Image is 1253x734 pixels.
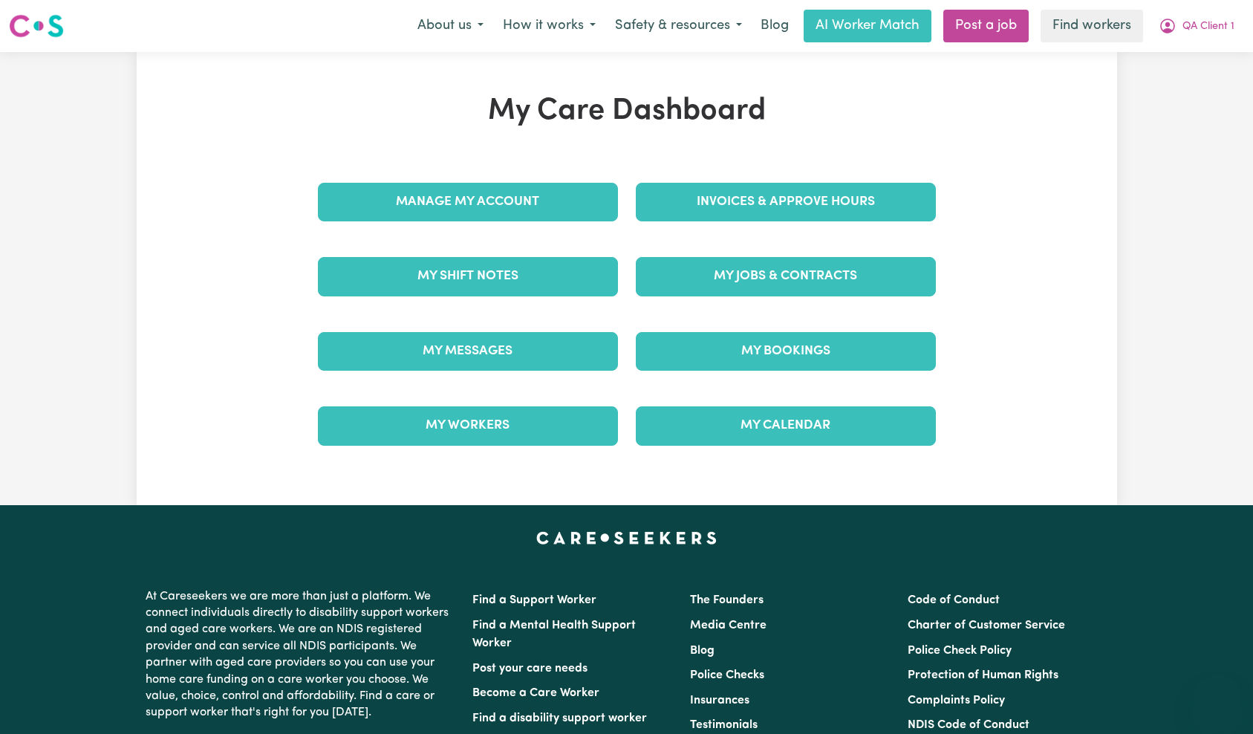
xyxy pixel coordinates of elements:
[309,94,945,129] h1: My Care Dashboard
[690,594,764,606] a: The Founders
[605,10,752,42] button: Safety & resources
[472,687,599,699] a: Become a Care Worker
[472,620,636,649] a: Find a Mental Health Support Worker
[908,719,1029,731] a: NDIS Code of Conduct
[9,9,64,43] a: Careseekers logo
[690,719,758,731] a: Testimonials
[636,257,936,296] a: My Jobs & Contracts
[908,645,1012,657] a: Police Check Policy
[908,695,1005,707] a: Complaints Policy
[318,406,618,445] a: My Workers
[690,669,764,681] a: Police Checks
[690,620,767,631] a: Media Centre
[943,10,1029,42] a: Post a job
[690,695,749,707] a: Insurances
[318,183,618,221] a: Manage My Account
[472,594,596,606] a: Find a Support Worker
[1149,10,1244,42] button: My Account
[408,10,493,42] button: About us
[690,645,715,657] a: Blog
[9,13,64,39] img: Careseekers logo
[752,10,798,42] a: Blog
[146,582,455,727] p: At Careseekers we are more than just a platform. We connect individuals directly to disability su...
[1182,19,1234,35] span: QA Client 1
[472,712,647,724] a: Find a disability support worker
[908,669,1058,681] a: Protection of Human Rights
[636,406,936,445] a: My Calendar
[636,183,936,221] a: Invoices & Approve Hours
[1041,10,1143,42] a: Find workers
[318,332,618,371] a: My Messages
[536,532,717,544] a: Careseekers home page
[908,594,1000,606] a: Code of Conduct
[804,10,931,42] a: AI Worker Match
[908,620,1065,631] a: Charter of Customer Service
[493,10,605,42] button: How it works
[1194,675,1241,722] iframe: Button to launch messaging window
[636,332,936,371] a: My Bookings
[472,663,588,675] a: Post your care needs
[318,257,618,296] a: My Shift Notes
